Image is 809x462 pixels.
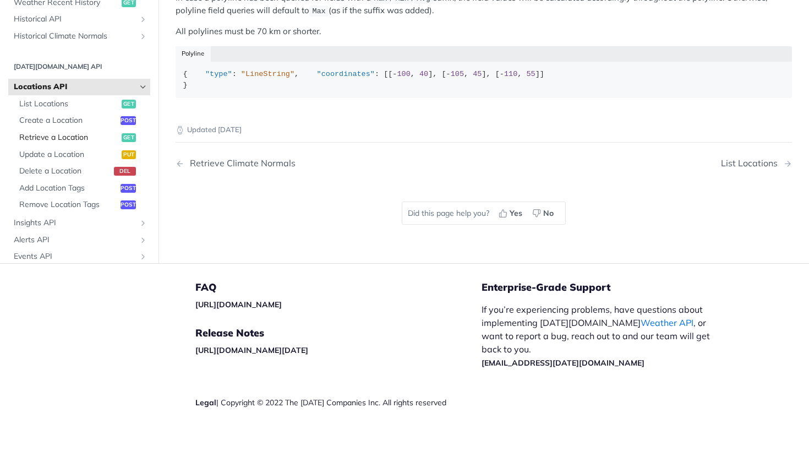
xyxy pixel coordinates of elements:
p: If you’re experiencing problems, have questions about implementing [DATE][DOMAIN_NAME] , or want ... [482,303,721,369]
nav: Pagination Controls [176,147,792,180]
span: Retrieve a Location [19,132,119,143]
a: Update a Locationput [14,146,150,163]
span: Remove Location Tags [19,200,118,211]
a: Events APIShow subpages for Events API [8,249,150,265]
span: 110 [504,70,517,78]
span: Historical Climate Normals [14,31,136,42]
a: List Locationsget [14,96,150,112]
span: put [122,150,136,159]
span: Insights API [14,218,136,229]
span: - [446,70,451,78]
button: No [528,205,560,221]
span: Alerts API [14,235,136,246]
span: Create a Location [19,116,118,127]
a: Insights APIShow subpages for Insights API [8,215,150,231]
span: "LineString" [241,70,294,78]
button: Show subpages for Alerts API [139,236,147,244]
div: | Copyright © 2022 The [DATE] Companies Inc. All rights reserved [195,397,482,408]
h5: FAQ [195,281,482,294]
span: "type" [205,70,232,78]
span: Yes [510,208,522,219]
a: Remove Location Tagspost [14,197,150,214]
span: - [500,70,504,78]
a: Previous Page: Retrieve Climate Normals [176,158,440,169]
a: Alerts APIShow subpages for Alerts API [8,232,150,248]
span: del [114,167,136,176]
h5: Release Notes [195,327,482,340]
div: List Locations [721,158,783,169]
a: Create a Locationpost [14,113,150,129]
a: Delete a Locationdel [14,164,150,180]
span: List Locations [19,99,119,110]
a: Historical Climate NormalsShow subpages for Historical Climate Normals [8,28,150,45]
a: [EMAIL_ADDRESS][DATE][DOMAIN_NAME] [482,358,644,368]
button: Show subpages for Historical Climate Normals [139,32,147,41]
a: Historical APIShow subpages for Historical API [8,12,150,28]
span: No [543,208,554,219]
span: Update a Location [19,149,119,160]
div: Retrieve Climate Normals [184,158,296,169]
span: 105 [451,70,464,78]
span: Locations API [14,82,136,93]
p: Updated [DATE] [176,124,792,135]
a: Weather API [641,317,693,328]
span: get [122,100,136,108]
div: Did this page help you? [402,202,566,225]
h2: [DATE][DOMAIN_NAME] API [8,62,150,72]
div: { : , : [[ , ], [ , ], [ , ]] } [183,69,785,90]
span: 40 [419,70,428,78]
button: Show subpages for Events API [139,253,147,262]
a: Add Location Tagspost [14,180,150,197]
a: [URL][DOMAIN_NAME] [195,300,282,309]
a: [URL][DOMAIN_NAME][DATE] [195,345,308,355]
span: 55 [527,70,535,78]
span: Delete a Location [19,166,111,177]
button: Hide subpages for Locations API [139,83,147,92]
a: Next Page: List Locations [721,158,792,169]
span: post [121,201,136,210]
span: Add Location Tags [19,183,118,194]
span: "coordinates" [317,70,375,78]
button: Yes [495,205,528,221]
span: Max [312,7,325,15]
span: get [122,133,136,142]
span: 100 [397,70,410,78]
a: Retrieve a Locationget [14,129,150,146]
a: Legal [195,398,216,407]
button: Show subpages for Historical API [139,15,147,24]
p: All polylines must be 70 km or shorter. [176,25,792,38]
span: - [392,70,397,78]
span: 45 [473,70,482,78]
span: post [121,117,136,126]
span: Historical API [14,14,136,25]
a: Locations APIHide subpages for Locations API [8,79,150,96]
h5: Enterprise-Grade Support [482,281,739,294]
span: post [121,184,136,193]
span: Events API [14,252,136,263]
button: Show subpages for Insights API [139,219,147,227]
